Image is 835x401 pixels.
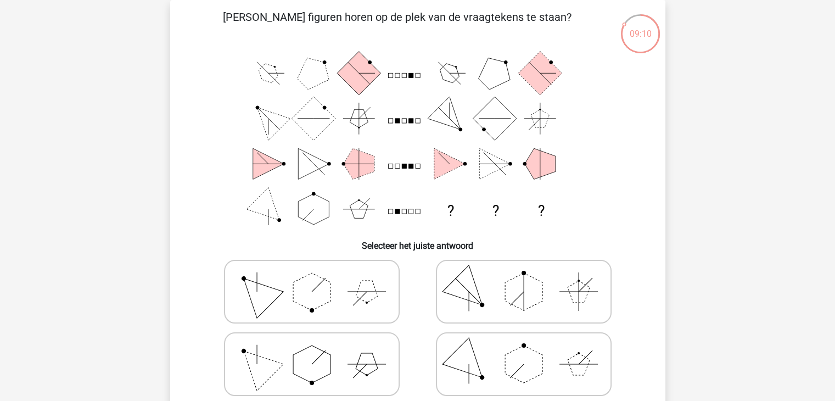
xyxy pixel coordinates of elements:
div: 09:10 [620,13,661,41]
text: ? [537,203,544,219]
text: ? [492,203,499,219]
h6: Selecteer het juiste antwoord [188,232,648,251]
p: [PERSON_NAME] figuren horen op de plek van de vraagtekens te staan? [188,9,607,42]
text: ? [447,203,453,219]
